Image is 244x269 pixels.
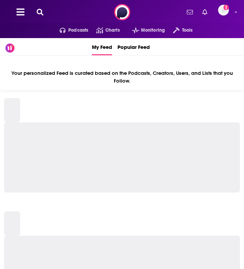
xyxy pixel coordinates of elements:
[184,6,196,18] a: Show notifications dropdown
[141,26,165,35] span: Monitoring
[114,4,130,20] img: Podchaser - Follow, Share and Rate Podcasts
[200,6,210,18] a: Show notifications dropdown
[223,5,229,10] svg: Add a profile image
[105,26,120,35] span: Charts
[218,5,229,16] span: Logged in as CommsPodchaser
[88,25,119,36] a: Charts
[165,25,193,36] button: open menu
[92,39,112,54] span: My Feed
[218,5,229,16] img: User Profile
[117,38,150,55] a: Popular Feed
[117,39,150,54] span: Popular Feed
[218,5,233,20] a: Logged in as CommsPodchaser
[51,25,89,36] button: open menu
[68,26,88,35] span: Podcasts
[182,26,193,35] span: Tools
[92,38,112,55] a: My Feed
[124,25,165,36] button: open menu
